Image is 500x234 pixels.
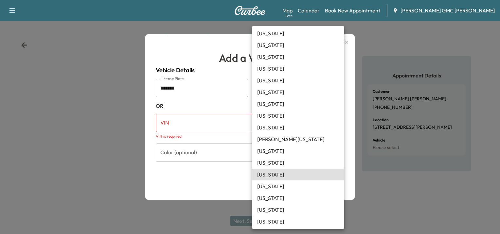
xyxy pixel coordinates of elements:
li: [PERSON_NAME][US_STATE] [252,133,344,145]
li: [US_STATE] [252,86,344,98]
li: [US_STATE] [252,63,344,75]
li: [US_STATE] [252,169,344,180]
li: [US_STATE] [252,157,344,169]
li: [US_STATE] [252,145,344,157]
li: [US_STATE] [252,39,344,51]
li: [US_STATE] [252,180,344,192]
li: [US_STATE] [252,110,344,122]
li: [US_STATE] [252,204,344,216]
li: [US_STATE] [252,122,344,133]
li: [US_STATE] [252,27,344,39]
li: [US_STATE] [252,216,344,227]
li: [US_STATE] [252,98,344,110]
li: [US_STATE] [252,51,344,63]
li: [US_STATE] [252,75,344,86]
li: [US_STATE] [252,192,344,204]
